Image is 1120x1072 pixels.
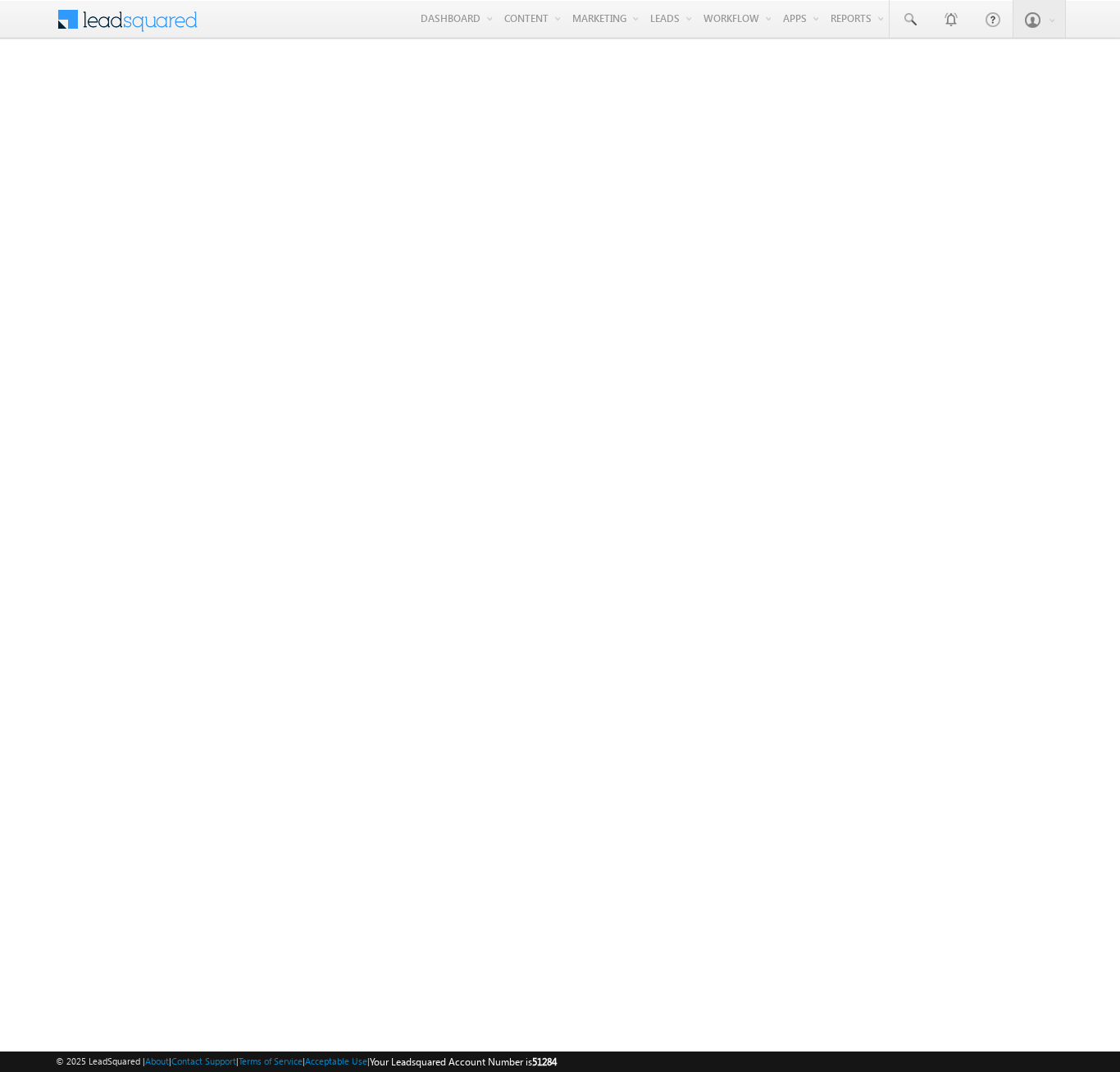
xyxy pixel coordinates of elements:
a: Terms of Service [239,1056,303,1066]
a: About [145,1056,169,1066]
a: Contact Support [171,1056,236,1066]
a: Acceptable Use [305,1056,367,1066]
span: Your Leadsquared Account Number is [370,1056,557,1068]
span: © 2025 LeadSquared | | | | | [56,1054,557,1070]
span: 51284 [532,1056,557,1068]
